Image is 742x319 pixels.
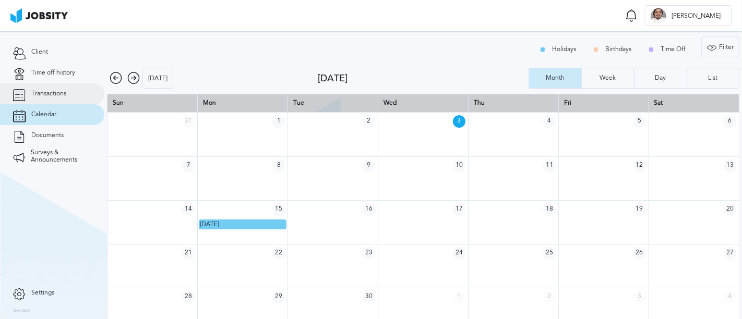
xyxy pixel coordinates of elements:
span: 2 [543,291,556,303]
span: Mon [203,99,216,106]
span: 4 [543,115,556,128]
span: 6 [724,115,736,128]
span: 18 [543,203,556,216]
span: 29 [272,291,285,303]
span: 31 [182,115,195,128]
span: 8 [272,159,285,172]
button: Filter [701,36,739,57]
label: Version: [13,308,32,314]
span: 20 [724,203,736,216]
span: 14 [182,203,195,216]
span: 19 [633,203,646,216]
span: 7 [182,159,195,172]
span: 5 [633,115,646,128]
img: ab4bad089aa723f57921c736e9817d99.png [10,8,68,23]
span: Calendar [31,111,56,118]
span: 1 [453,291,465,303]
span: 15 [272,203,285,216]
span: 22 [272,247,285,260]
button: List [687,68,739,89]
div: [DATE] [143,68,173,89]
span: 9 [363,159,375,172]
span: Transactions [31,90,66,97]
button: Day [634,68,687,89]
div: Month [541,75,570,82]
div: List [703,75,723,82]
span: Settings [31,289,54,297]
span: 12 [633,159,646,172]
span: 27 [724,247,736,260]
div: Filter [702,37,739,58]
span: 28 [182,291,195,303]
button: Month [529,68,581,89]
span: Tue [293,99,304,106]
div: Week [594,75,621,82]
span: 25 [543,247,556,260]
span: Wed [384,99,397,106]
span: 16 [363,203,375,216]
span: 21 [182,247,195,260]
span: Client [31,48,48,56]
span: 3 [453,115,465,128]
span: 3 [633,291,646,303]
span: 23 [363,247,375,260]
button: Week [581,68,634,89]
span: [DATE] [200,220,219,228]
span: 2 [363,115,375,128]
span: Sun [113,99,124,106]
span: 13 [724,159,736,172]
span: 11 [543,159,556,172]
span: 24 [453,247,465,260]
span: Time off history [31,69,75,77]
button: D[PERSON_NAME] [645,5,732,26]
div: [DATE] [318,73,529,84]
span: Fri [564,99,571,106]
span: 10 [453,159,465,172]
div: D [651,8,666,24]
div: Day [650,75,671,82]
span: Surveys & Announcements [31,149,91,164]
span: Sat [654,99,663,106]
button: [DATE] [142,68,173,89]
span: 1 [272,115,285,128]
span: [PERSON_NAME] [666,13,726,20]
span: 17 [453,203,465,216]
span: Thu [474,99,485,106]
span: Documents [31,132,64,139]
span: 30 [363,291,375,303]
span: 4 [724,291,736,303]
span: 26 [633,247,646,260]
